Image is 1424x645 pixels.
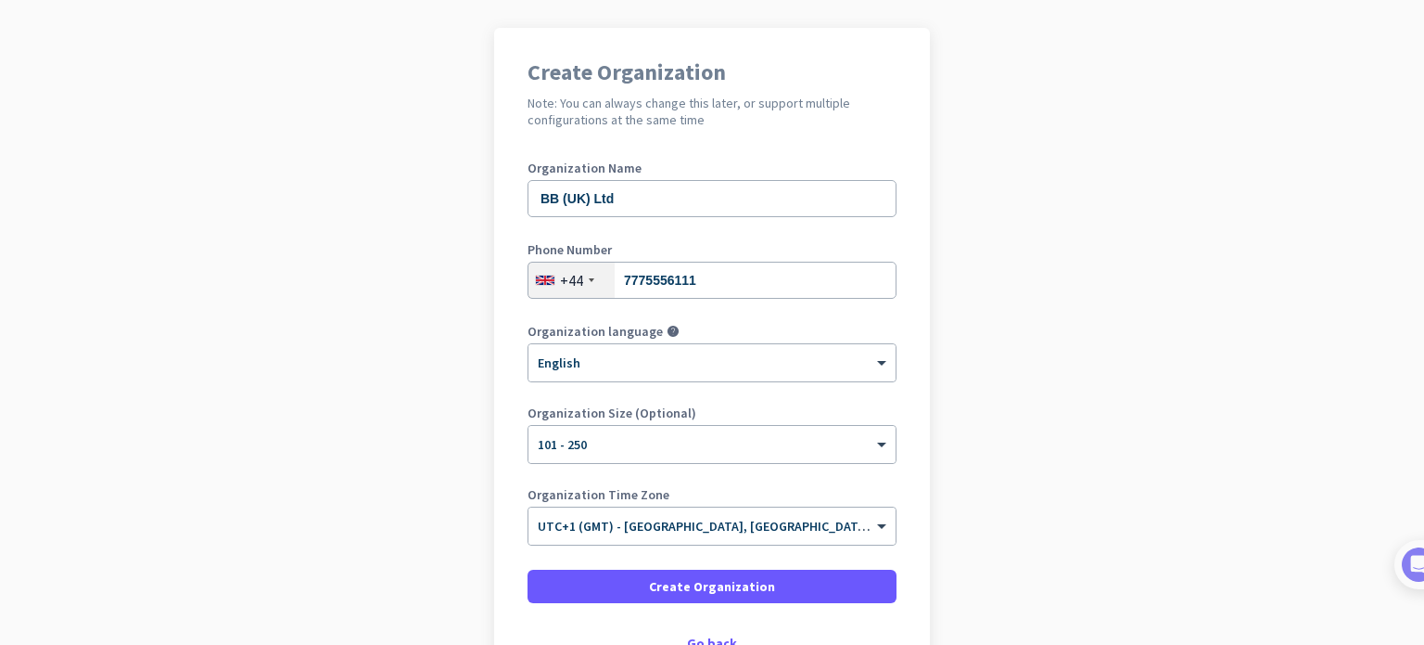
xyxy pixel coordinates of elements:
input: What is the name of your organization? [528,180,896,217]
label: Organization language [528,325,663,338]
h1: Create Organization [528,61,896,84]
i: help [667,325,680,338]
label: Organization Name [528,161,896,174]
span: Create Organization [649,577,775,596]
label: Organization Size (Optional) [528,406,896,419]
label: Organization Time Zone [528,488,896,501]
input: 121 234 5678 [528,262,896,299]
div: +44 [560,271,583,290]
button: Create Organization [528,570,896,603]
label: Phone Number [528,243,896,256]
h2: Note: You can always change this later, or support multiple configurations at the same time [528,95,896,128]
